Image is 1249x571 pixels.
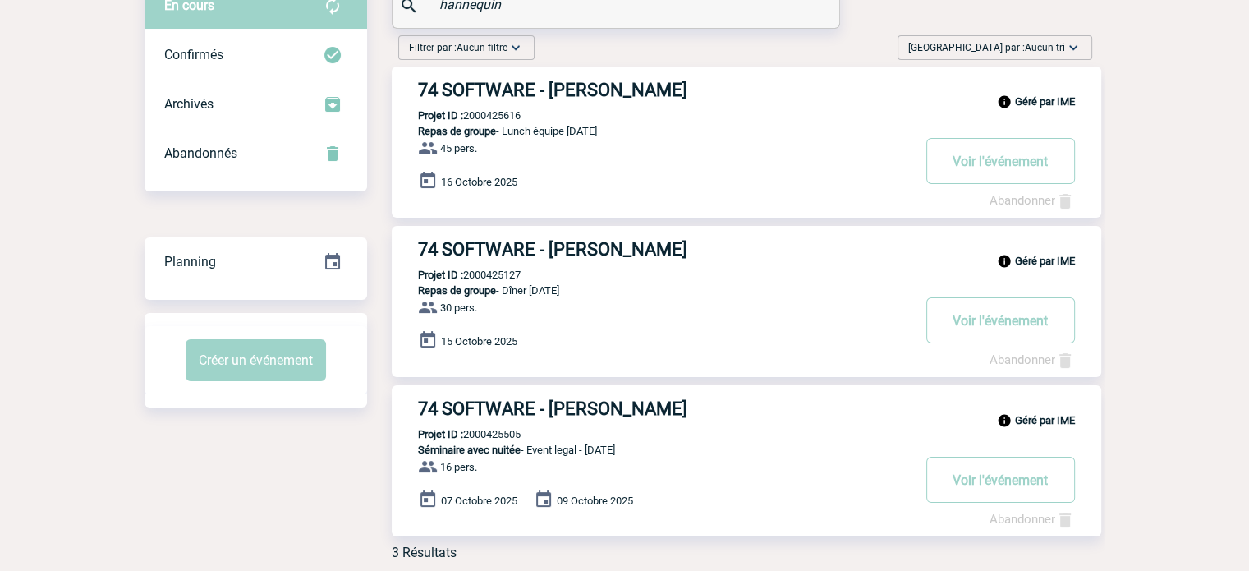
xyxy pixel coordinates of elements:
[990,193,1075,208] a: Abandonner
[392,125,911,137] p: - Lunch équipe [DATE]
[409,39,507,56] span: Filtrer par :
[145,237,367,285] a: Planning
[418,125,496,137] span: Repas de groupe
[926,457,1075,503] button: Voir l'événement
[441,176,517,188] span: 16 Octobre 2025
[418,109,463,122] b: Projet ID :
[186,339,326,381] button: Créer un événement
[1015,255,1075,267] b: Géré par IME
[990,352,1075,367] a: Abandonner
[441,335,517,348] span: 15 Octobre 2025
[1015,414,1075,426] b: Géré par IME
[990,512,1075,527] a: Abandonner
[418,239,911,260] h3: 74 SOFTWARE - [PERSON_NAME]
[997,94,1012,109] img: info_black_24dp.svg
[392,444,911,456] p: - Event legal - [DATE]
[997,254,1012,269] img: info_black_24dp.svg
[164,254,216,269] span: Planning
[557,495,633,507] span: 09 Octobre 2025
[1015,95,1075,108] b: Géré par IME
[440,142,477,154] span: 45 pers.
[164,96,214,112] span: Archivés
[392,284,911,297] p: - Dîner [DATE]
[418,269,463,281] b: Projet ID :
[440,461,477,473] span: 16 pers.
[926,297,1075,343] button: Voir l'événement
[997,413,1012,428] img: info_black_24dp.svg
[440,302,477,314] span: 30 pers.
[392,428,521,440] p: 2000425505
[392,269,521,281] p: 2000425127
[164,145,237,161] span: Abandonnés
[392,398,1101,419] a: 74 SOFTWARE - [PERSON_NAME]
[507,39,524,56] img: baseline_expand_more_white_24dp-b.png
[164,47,223,62] span: Confirmés
[145,129,367,178] div: Retrouvez ici tous vos événements annulés
[908,39,1065,56] span: [GEOGRAPHIC_DATA] par :
[392,239,1101,260] a: 74 SOFTWARE - [PERSON_NAME]
[418,398,911,419] h3: 74 SOFTWARE - [PERSON_NAME]
[145,80,367,129] div: Retrouvez ici tous les événements que vous avez décidé d'archiver
[1025,42,1065,53] span: Aucun tri
[418,284,496,297] span: Repas de groupe
[926,138,1075,184] button: Voir l'événement
[392,80,1101,100] a: 74 SOFTWARE - [PERSON_NAME]
[392,109,521,122] p: 2000425616
[418,428,463,440] b: Projet ID :
[418,444,521,456] span: Séminaire avec nuitée
[418,80,911,100] h3: 74 SOFTWARE - [PERSON_NAME]
[1065,39,1081,56] img: baseline_expand_more_white_24dp-b.png
[392,545,457,560] div: 3 Résultats
[457,42,507,53] span: Aucun filtre
[145,237,367,287] div: Retrouvez ici tous vos événements organisés par date et état d'avancement
[441,495,517,507] span: 07 Octobre 2025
